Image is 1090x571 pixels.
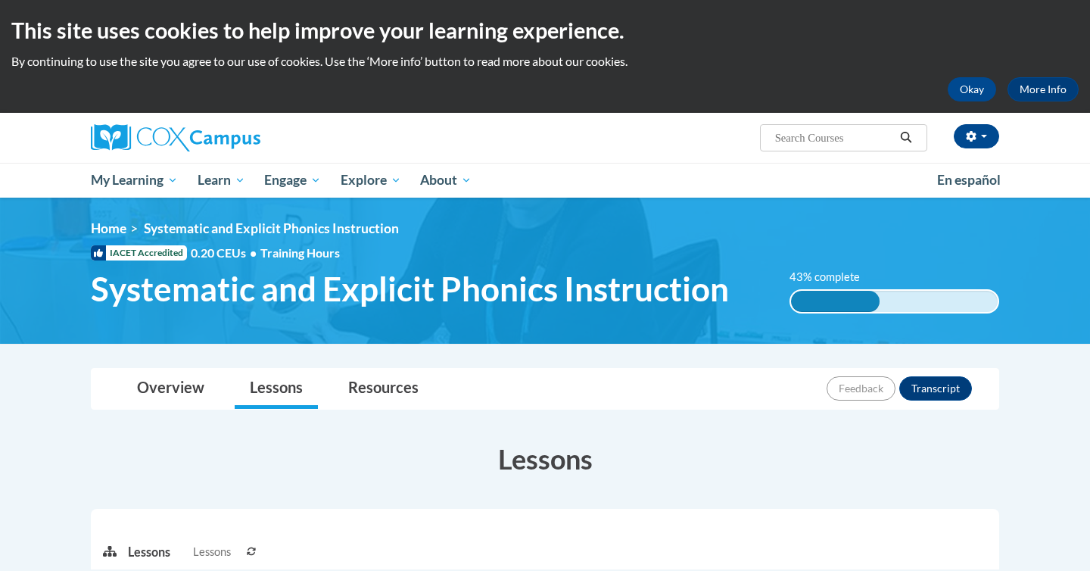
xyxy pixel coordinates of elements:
[193,544,231,560] span: Lessons
[191,245,260,261] span: 0.20 CEUs
[81,163,188,198] a: My Learning
[91,440,999,478] h3: Lessons
[927,164,1011,196] a: En español
[331,163,411,198] a: Explore
[341,171,401,189] span: Explore
[789,269,877,285] label: 43% complete
[91,171,178,189] span: My Learning
[791,291,880,312] div: 43% complete
[188,163,255,198] a: Learn
[264,171,321,189] span: Engage
[122,369,220,409] a: Overview
[260,245,340,260] span: Training Hours
[128,544,170,560] p: Lessons
[948,77,996,101] button: Okay
[91,245,187,261] span: IACET Accredited
[91,124,260,151] img: Cox Campus
[895,129,917,147] button: Search
[899,376,972,401] button: Transcript
[198,171,245,189] span: Learn
[68,163,1022,198] div: Main menu
[774,129,895,147] input: Search Courses
[91,220,126,236] a: Home
[91,124,378,151] a: Cox Campus
[411,163,482,198] a: About
[1007,77,1079,101] a: More Info
[235,369,318,409] a: Lessons
[144,220,399,236] span: Systematic and Explicit Phonics Instruction
[11,53,1079,70] p: By continuing to use the site you agree to our use of cookies. Use the ‘More info’ button to read...
[827,376,895,401] button: Feedback
[954,124,999,148] button: Account Settings
[254,163,331,198] a: Engage
[250,245,257,260] span: •
[937,172,1001,188] span: En español
[11,15,1079,45] h2: This site uses cookies to help improve your learning experience.
[420,171,472,189] span: About
[91,269,729,309] span: Systematic and Explicit Phonics Instruction
[333,369,434,409] a: Resources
